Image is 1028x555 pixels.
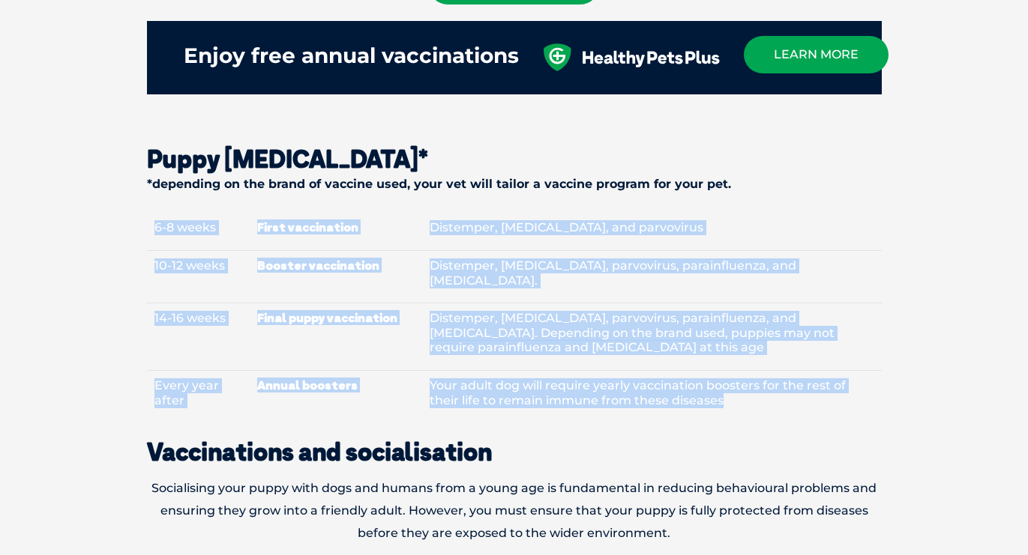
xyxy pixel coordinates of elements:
strong: *depending on the brand of vaccine used, your vet will tailor a vaccine program for your pet. [147,177,731,191]
img: healthy-pets-plus.svg [541,43,720,71]
strong: Booster vaccination [257,258,415,273]
strong: Vaccinations and socialisation [147,437,492,467]
div: Enjoy free annual vaccinations [184,36,519,75]
strong: Annual boosters [257,378,415,392]
td: 10-12 weeks [147,250,250,303]
td: Distemper, [MEDICAL_DATA], parvovirus, parainfluenza, and [MEDICAL_DATA]. [422,250,882,303]
p: Socialising your puppy with dogs and humans from a young age is fundamental in reducing behaviour... [147,477,882,544]
td: Your adult dog will require yearly vaccination boosters for the rest of their life to remain immu... [422,370,882,422]
td: Every year after [147,370,250,422]
td: Distemper, [MEDICAL_DATA], parvovirus, parainfluenza, and [MEDICAL_DATA]. Depending on the brand ... [422,303,882,371]
td: 14-16 weeks [147,303,250,371]
strong: Puppy [MEDICAL_DATA]* [147,144,427,174]
strong: First vaccination [257,220,415,234]
td: Distemper, [MEDICAL_DATA], and parvovirus [422,213,882,250]
strong: Final puppy vaccination [257,311,415,325]
td: 6-8 weeks [147,213,250,250]
a: learn more [744,36,889,73]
